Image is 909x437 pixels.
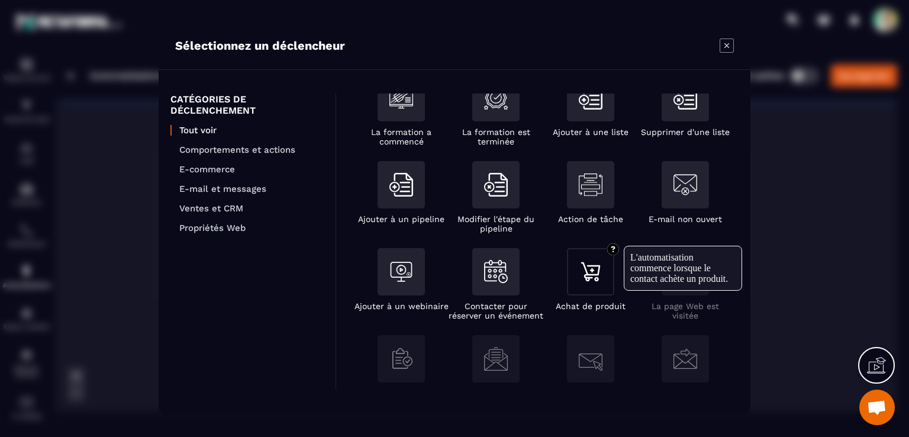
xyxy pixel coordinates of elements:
[179,223,324,233] p: Propriétés Web
[389,260,413,284] img: addToAWebinar.svg
[630,252,736,284] div: L'automatisation commence lorsque le contact achète un produit.
[673,86,697,110] img: removeFromList.svg
[641,388,730,398] p: Répondre à un e-mail
[638,301,733,320] p: La page Web est visitée
[673,173,697,197] img: notOpenEmail.svg
[859,390,895,425] a: Ouvrir le chat
[579,347,602,371] img: clickEmail.svg
[649,214,722,224] p: E-mail non ouvert
[389,347,413,371] img: formSubmit.svg
[354,301,449,311] p: Ajouter à un webinaire
[579,86,602,110] img: addToList.svg
[553,127,628,137] p: Ajouter à une liste
[389,86,413,110] img: formationIsStarted.svg
[484,86,508,110] img: formationIsEnded.svg
[579,260,602,284] img: productPurchase.svg
[359,388,444,398] p: Envoie un formulaire
[179,125,324,136] p: Tout voir
[449,301,543,320] p: Contacter pour réserver un événement
[641,127,730,137] p: Supprimer d'une liste
[457,388,535,398] p: Ouvre/lit un e-mail
[558,214,623,224] p: Action de tâche
[484,173,508,197] img: removeFromList.svg
[673,347,697,371] img: answerEmail.svg
[449,127,543,146] p: La formation est terminée
[556,301,626,311] p: Achat de produit
[179,184,324,194] p: E-mail et messages
[484,347,508,371] img: readMail.svg
[179,164,324,175] p: E-commerce
[179,144,324,155] p: Comportements et actions
[484,260,508,283] img: contactBookAnEvent.svg
[358,214,444,224] p: Ajouter à un pipeline
[179,203,324,214] p: Ventes et CRM
[579,173,602,197] img: taskAction.svg
[354,127,449,146] p: La formation a commencé
[449,214,543,233] p: Modifier l'étape du pipeline
[543,388,638,407] p: Clique sur un lien dans un e-mail
[170,94,324,116] p: CATÉGORIES DE DÉCLENCHEMENT
[389,173,413,197] img: addToList.svg
[607,243,619,255] img: circle-question.f98f3ed8.svg
[175,38,345,53] p: Sélectionnez un déclencheur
